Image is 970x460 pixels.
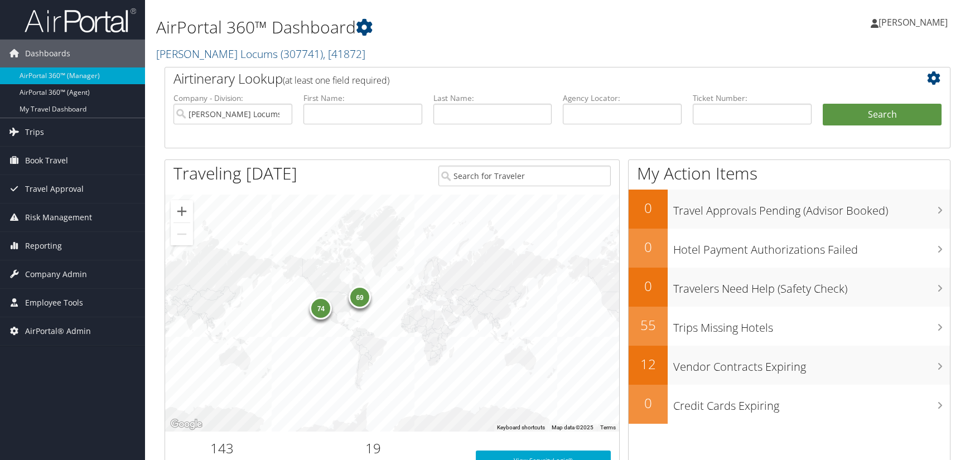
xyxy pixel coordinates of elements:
a: Terms (opens in new tab) [600,424,616,430]
img: airportal-logo.png [25,7,136,33]
h3: Vendor Contracts Expiring [673,354,950,375]
a: 12Vendor Contracts Expiring [629,346,950,385]
h2: 143 [173,439,270,458]
span: [PERSON_NAME] [879,16,948,28]
span: AirPortal® Admin [25,317,91,345]
h2: 0 [629,277,668,296]
a: Open this area in Google Maps (opens a new window) [168,417,205,432]
label: Company - Division: [173,93,292,104]
span: Book Travel [25,147,68,175]
a: 0Hotel Payment Authorizations Failed [629,229,950,268]
span: (at least one field required) [283,74,389,86]
span: Trips [25,118,44,146]
label: Last Name: [433,93,552,104]
span: , [ 41872 ] [323,46,365,61]
h2: 12 [629,355,668,374]
button: Search [823,104,942,126]
div: 74 [310,297,332,319]
span: Employee Tools [25,289,83,317]
h2: 0 [629,198,668,217]
label: Ticket Number: [693,93,812,104]
span: Map data ©2025 [552,424,593,430]
h3: Trips Missing Hotels [673,314,950,336]
span: Travel Approval [25,175,84,203]
h3: Hotel Payment Authorizations Failed [673,236,950,258]
a: [PERSON_NAME] [871,6,959,39]
h1: AirPortal 360™ Dashboard [156,16,691,39]
button: Keyboard shortcuts [497,424,545,432]
h3: Travelers Need Help (Safety Check) [673,275,950,297]
a: 0Credit Cards Expiring [629,385,950,424]
span: Dashboards [25,40,70,67]
h2: 0 [629,394,668,413]
h2: 55 [629,316,668,335]
a: 55Trips Missing Hotels [629,307,950,346]
span: Risk Management [25,204,92,231]
input: Search for Traveler [438,166,611,186]
label: First Name: [303,93,422,104]
label: Agency Locator: [563,93,682,104]
span: Company Admin [25,260,87,288]
h2: 19 [287,439,459,458]
div: 69 [349,285,371,308]
h1: Traveling [DATE] [173,162,297,185]
span: ( 307741 ) [281,46,323,61]
h2: 0 [629,238,668,256]
a: 0Travel Approvals Pending (Advisor Booked) [629,190,950,229]
button: Zoom in [171,200,193,222]
a: 0Travelers Need Help (Safety Check) [629,268,950,307]
h1: My Action Items [629,162,950,185]
img: Google [168,417,205,432]
span: Reporting [25,232,62,260]
a: [PERSON_NAME] Locums [156,46,365,61]
h3: Credit Cards Expiring [673,393,950,414]
button: Zoom out [171,223,193,245]
h2: Airtinerary Lookup [173,69,876,88]
h3: Travel Approvals Pending (Advisor Booked) [673,197,950,219]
